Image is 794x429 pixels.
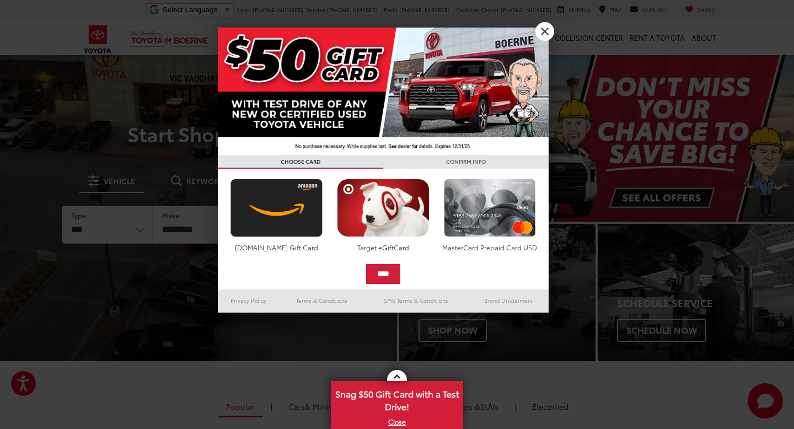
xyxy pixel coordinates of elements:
img: amazoncard.png [228,179,325,237]
div: Target eGiftCard [334,243,432,252]
img: targetcard.png [334,179,432,237]
img: mastercard.png [441,179,539,237]
h3: CONFIRM INFO [383,155,549,169]
a: Brand Disclaimers [468,294,549,307]
span: Snag $50 Gift Card with a Test Drive! [332,382,462,416]
a: Terms & Conditions [280,294,364,307]
a: Privacy Policy [218,294,280,307]
a: SMS Terms & Conditions [364,294,468,307]
h3: CHOOSE CARD [218,155,383,169]
div: [DOMAIN_NAME] Gift Card [228,243,325,252]
div: MasterCard Prepaid Card USD [441,243,539,252]
img: 42635_top_851395.jpg [218,28,549,155]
